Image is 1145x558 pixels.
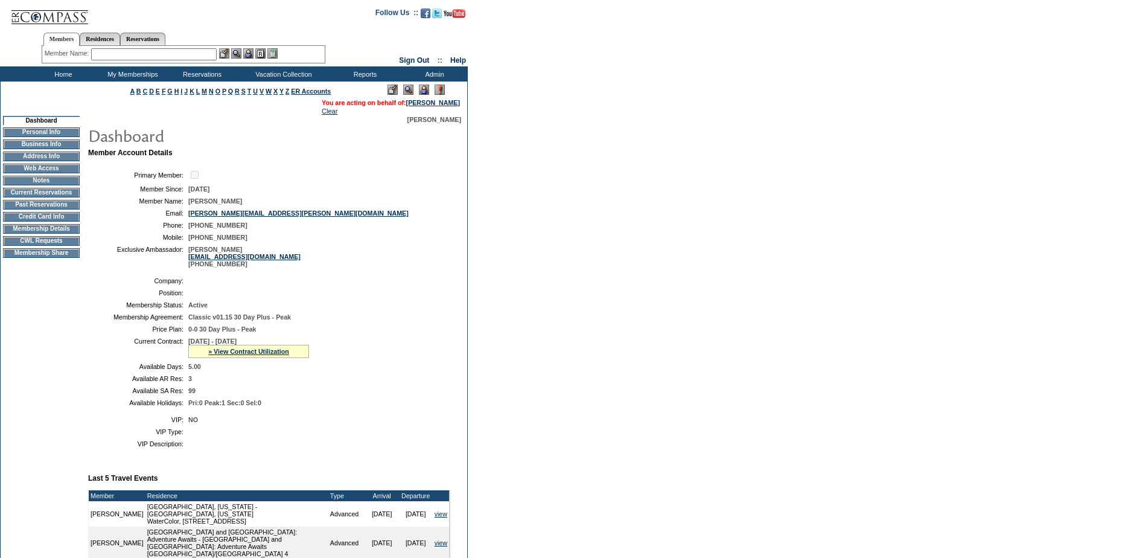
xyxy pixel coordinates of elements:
[421,12,430,19] a: Become our fan on Facebook
[93,387,183,394] td: Available SA Res:
[188,416,198,423] span: NO
[322,99,460,106] span: You are acting on behalf of:
[365,501,399,527] td: [DATE]
[399,501,433,527] td: [DATE]
[266,88,272,95] a: W
[235,88,240,95] a: R
[421,8,430,18] img: Become our fan on Facebook
[328,501,365,527] td: Advanced
[136,88,141,95] a: B
[279,88,284,95] a: Y
[419,85,429,95] img: Impersonate
[260,88,264,95] a: V
[167,88,172,95] a: G
[398,66,468,82] td: Admin
[365,490,399,501] td: Arrival
[93,289,183,297] td: Position:
[222,88,226,95] a: P
[93,428,183,435] td: VIP Type:
[406,99,460,106] a: [PERSON_NAME]
[188,301,208,309] span: Active
[142,88,147,95] a: C
[241,88,246,95] a: S
[188,253,301,260] a: [EMAIL_ADDRESS][DOMAIN_NAME]
[188,363,201,370] span: 5.00
[267,48,278,59] img: b_calculator.gif
[208,348,289,355] a: » View Contract Utilization
[3,188,80,197] td: Current Reservations
[328,490,365,501] td: Type
[156,88,160,95] a: E
[188,325,257,333] span: 0-0 30 Day Plus - Peak
[388,85,398,95] img: Edit Mode
[450,56,466,65] a: Help
[93,399,183,406] td: Available Holidays:
[93,363,183,370] td: Available Days:
[247,88,252,95] a: T
[255,48,266,59] img: Reservations
[432,12,442,19] a: Follow us on Twitter
[253,88,258,95] a: U
[120,33,165,45] a: Reservations
[93,234,183,241] td: Mobile:
[190,88,194,95] a: K
[399,56,429,65] a: Sign Out
[219,48,229,59] img: b_edit.gif
[89,490,145,501] td: Member
[3,236,80,246] td: CWL Requests
[188,399,261,406] span: Pri:0 Peak:1 Sec:0 Sel:0
[399,490,433,501] td: Departure
[93,277,183,284] td: Company:
[93,325,183,333] td: Price Plan:
[228,88,233,95] a: Q
[93,222,183,229] td: Phone:
[174,88,179,95] a: H
[27,66,97,82] td: Home
[80,33,120,45] a: Residences
[438,56,442,65] span: ::
[3,139,80,149] td: Business Info
[188,375,192,382] span: 3
[3,200,80,210] td: Past Reservations
[130,88,135,95] a: A
[3,212,80,222] td: Credit Card Info
[375,7,418,22] td: Follow Us ::
[235,66,329,82] td: Vacation Collection
[273,88,278,95] a: X
[93,197,183,205] td: Member Name:
[291,88,331,95] a: ER Accounts
[403,85,413,95] img: View Mode
[188,210,409,217] a: [PERSON_NAME][EMAIL_ADDRESS][PERSON_NAME][DOMAIN_NAME]
[188,197,242,205] span: [PERSON_NAME]
[180,88,182,95] a: I
[3,116,80,125] td: Dashboard
[215,88,220,95] a: O
[162,88,166,95] a: F
[432,8,442,18] img: Follow us on Twitter
[3,164,80,173] td: Web Access
[329,66,398,82] td: Reports
[88,123,329,147] img: pgTtlDashboard.gif
[93,210,183,217] td: Email:
[88,474,158,483] b: Last 5 Travel Events
[188,246,301,268] span: [PERSON_NAME] [PHONE_NUMBER]
[196,88,200,95] a: L
[322,107,337,115] a: Clear
[188,185,209,193] span: [DATE]
[188,338,237,345] span: [DATE] - [DATE]
[149,88,154,95] a: D
[435,85,445,95] img: Log Concern/Member Elevation
[202,88,207,95] a: M
[407,116,461,123] span: [PERSON_NAME]
[88,149,173,157] b: Member Account Details
[184,88,188,95] a: J
[444,12,465,19] a: Subscribe to our YouTube Channel
[285,88,290,95] a: Z
[89,501,145,527] td: [PERSON_NAME]
[93,416,183,423] td: VIP:
[45,48,91,59] div: Member Name:
[188,222,247,229] span: [PHONE_NUMBER]
[93,185,183,193] td: Member Since:
[3,152,80,161] td: Address Info
[435,510,447,518] a: view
